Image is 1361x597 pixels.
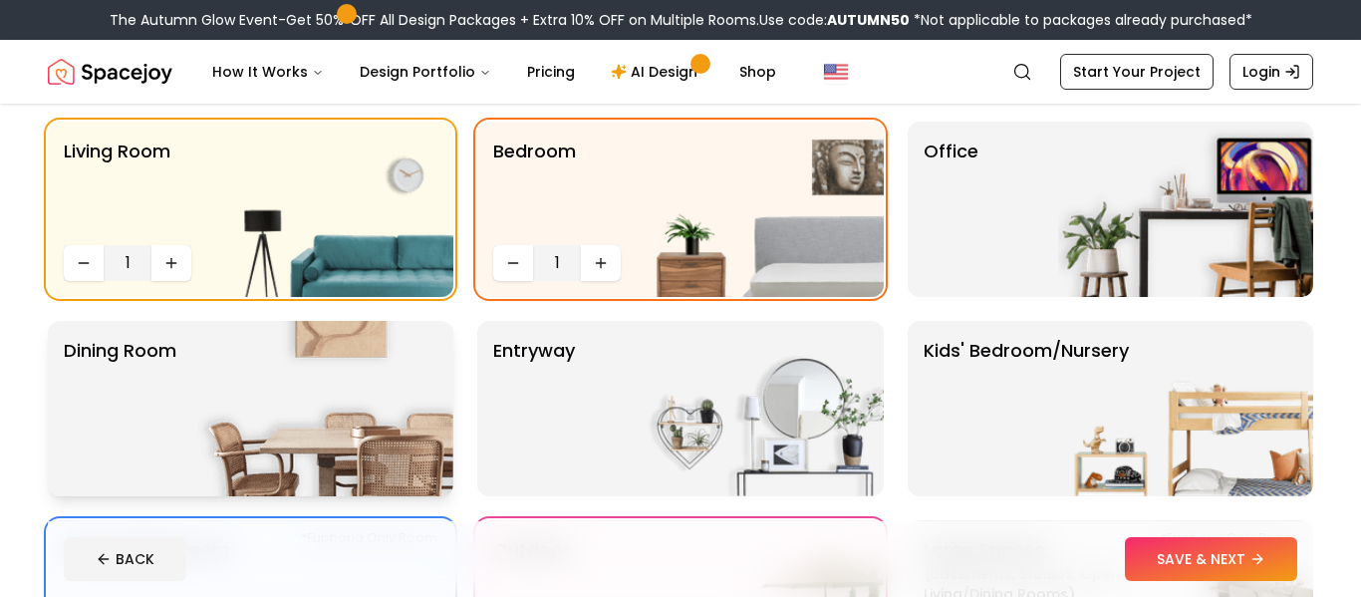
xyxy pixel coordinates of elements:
p: Office [924,138,978,281]
img: Kids' Bedroom/Nursery [1058,321,1313,496]
span: *Not applicable to packages already purchased* [910,10,1252,30]
img: Office [1058,122,1313,297]
button: Increase quantity [581,245,621,281]
button: Decrease quantity [64,245,104,281]
span: 1 [541,251,573,275]
p: Kids' Bedroom/Nursery [924,337,1129,480]
button: How It Works [196,52,340,92]
p: Bedroom [493,138,576,237]
a: Pricing [511,52,591,92]
b: AUTUMN50 [827,10,910,30]
span: 1 [112,251,143,275]
img: United States [824,60,848,84]
img: Living Room [198,122,453,297]
nav: Global [48,40,1313,104]
button: Design Portfolio [344,52,507,92]
button: SAVE & NEXT [1125,537,1297,581]
nav: Main [196,52,792,92]
p: Living Room [64,138,170,237]
img: Dining Room [198,321,453,496]
a: Login [1229,54,1313,90]
button: BACK [64,537,186,581]
div: The Autumn Glow Event-Get 50% OFF All Design Packages + Extra 10% OFF on Multiple Rooms. [110,10,1252,30]
img: entryway [629,321,884,496]
a: Shop [723,52,792,92]
span: Use code: [759,10,910,30]
a: AI Design [595,52,719,92]
a: Spacejoy [48,52,172,92]
p: entryway [493,337,575,480]
img: Bedroom [629,122,884,297]
p: Dining Room [64,337,176,480]
button: Increase quantity [151,245,191,281]
img: Spacejoy Logo [48,52,172,92]
button: Decrease quantity [493,245,533,281]
a: Start Your Project [1060,54,1214,90]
